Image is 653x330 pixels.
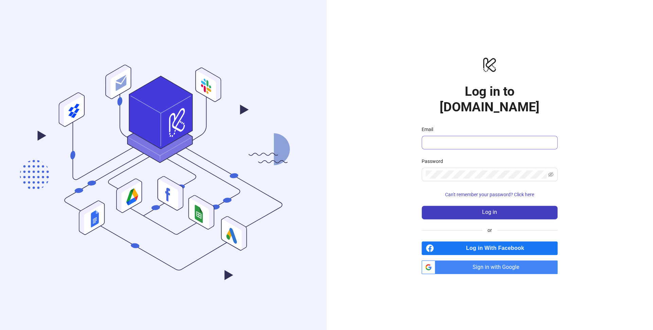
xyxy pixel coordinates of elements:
[422,206,558,219] button: Log in
[422,84,558,115] h1: Log in to [DOMAIN_NAME]
[426,170,547,179] input: Password
[438,260,558,274] span: Sign in with Google
[426,139,552,147] input: Email
[482,226,497,234] span: or
[422,189,558,200] button: Can't remember your password? Click here
[422,260,558,274] a: Sign in with Google
[422,126,438,133] label: Email
[437,241,558,255] span: Log in With Facebook
[548,172,553,177] span: eye-invisible
[445,192,534,197] span: Can't remember your password? Click here
[482,209,497,215] span: Log in
[422,192,558,197] a: Can't remember your password? Click here
[422,241,558,255] a: Log in With Facebook
[422,158,447,165] label: Password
